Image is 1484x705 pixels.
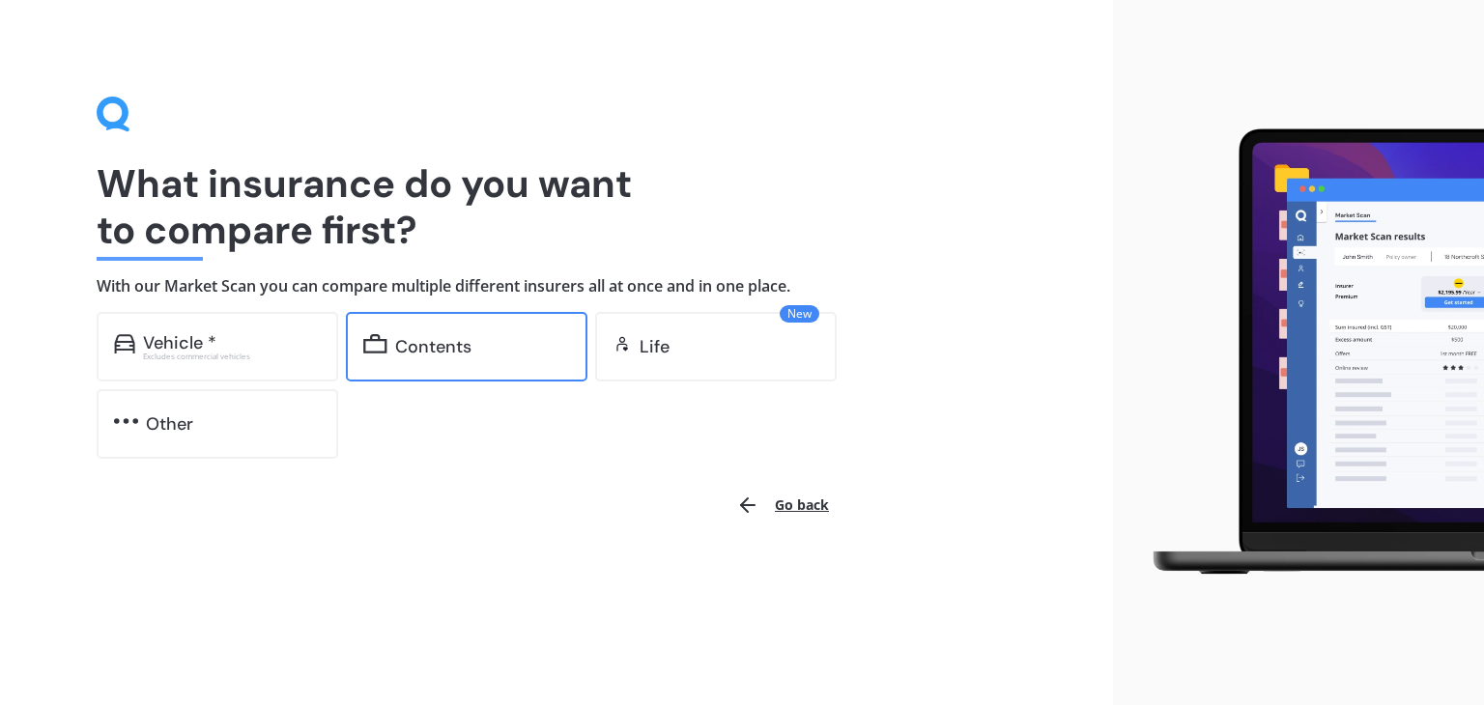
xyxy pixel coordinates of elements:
div: Contents [395,337,471,356]
h1: What insurance do you want to compare first? [97,160,1016,253]
img: car.f15378c7a67c060ca3f3.svg [114,334,135,353]
div: Vehicle * [143,333,216,352]
span: New [780,305,819,323]
img: other.81dba5aafe580aa69f38.svg [114,411,138,431]
img: content.01f40a52572271636b6f.svg [363,334,387,353]
img: laptop.webp [1128,119,1484,585]
div: Excludes commercial vehicles [143,352,321,360]
h4: With our Market Scan you can compare multiple different insurers all at once and in one place. [97,276,1016,296]
div: Life [640,337,670,356]
img: life.f720d6a2d7cdcd3ad642.svg [613,334,632,353]
div: Other [146,414,193,434]
button: Go back [725,482,841,528]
